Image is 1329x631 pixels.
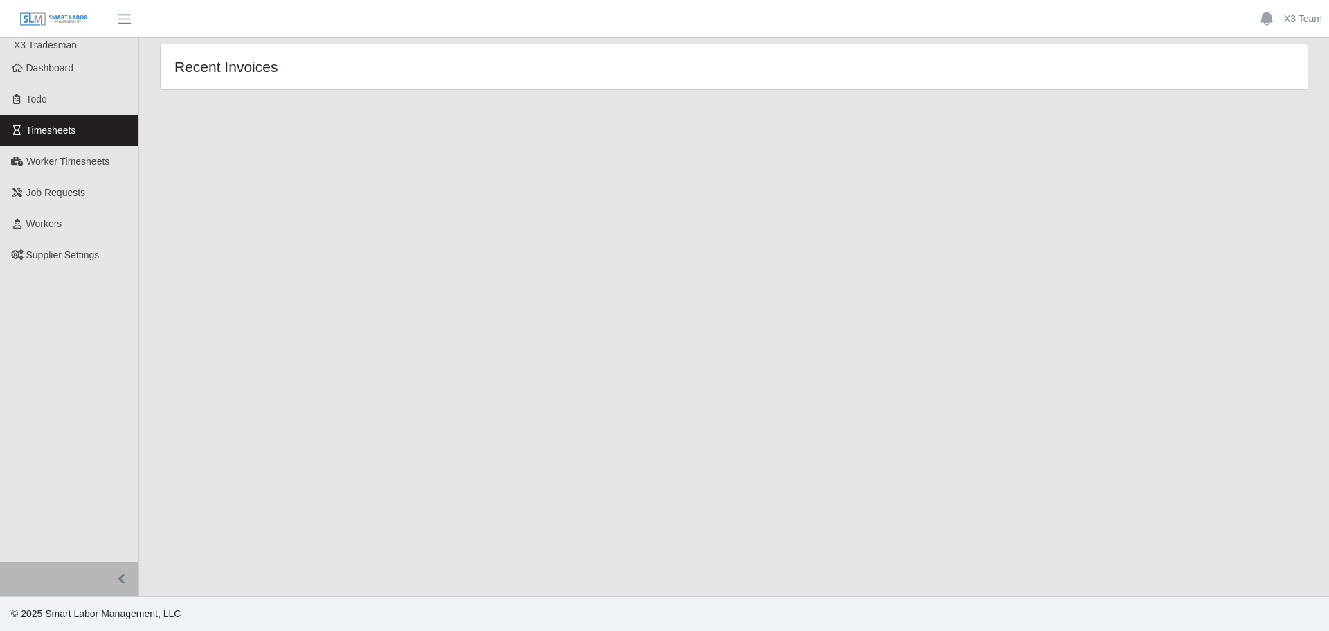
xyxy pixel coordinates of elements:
[26,156,109,167] span: Worker Timesheets
[1284,12,1322,26] a: X3 Team
[26,249,100,260] span: Supplier Settings
[174,58,629,75] h4: Recent Invoices
[11,608,181,619] span: © 2025 Smart Labor Management, LLC
[26,62,74,73] span: Dashboard
[26,187,86,198] span: Job Requests
[26,94,47,105] span: Todo
[14,39,77,51] span: X3 Tradesman
[26,218,62,229] span: Workers
[26,125,76,136] span: Timesheets
[19,12,89,27] img: SLM Logo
